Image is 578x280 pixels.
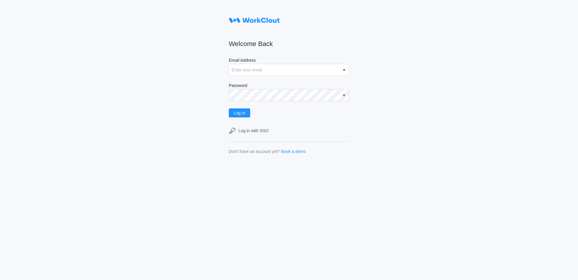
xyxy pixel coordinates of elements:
[229,108,250,117] button: Log In
[229,127,349,134] a: Log in with SSO
[234,111,245,115] span: Log In
[281,149,306,154] a: Book a demo
[229,64,349,76] input: Enter your email
[238,128,269,133] div: Log in with SSO
[229,40,349,48] h2: Welcome Back
[229,149,280,154] div: Don't have an account yet?
[229,58,349,64] label: Email Address
[229,83,349,89] label: Password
